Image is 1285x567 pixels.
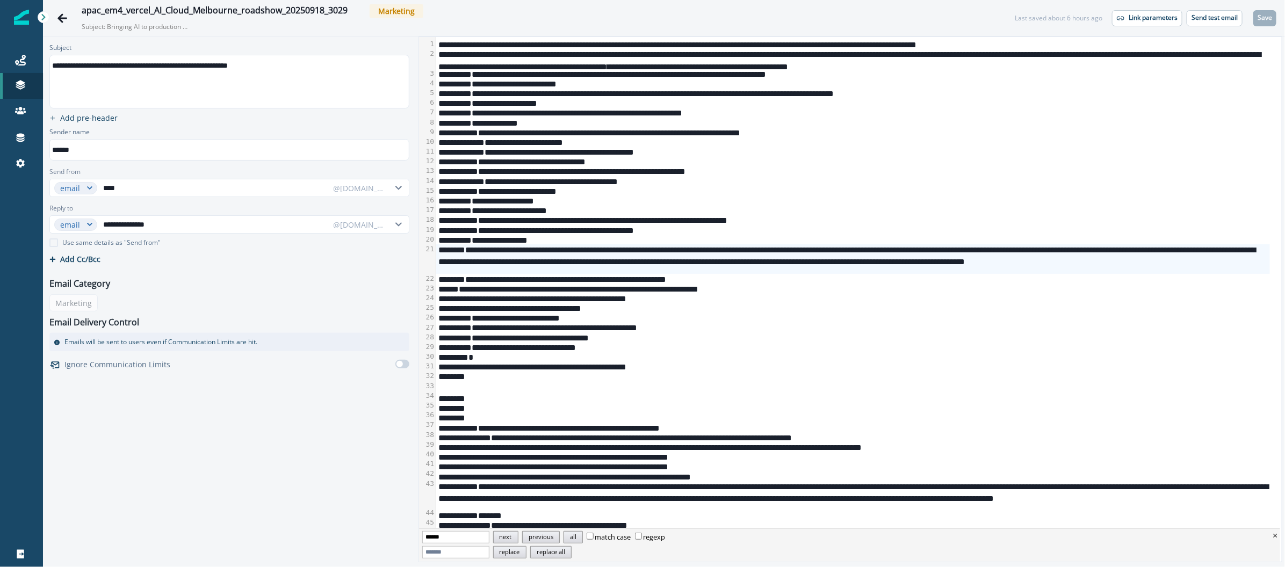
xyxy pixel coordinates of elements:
p: Send test email [1192,14,1238,21]
div: 20 [419,235,436,244]
button: Go back [52,8,73,29]
div: 1 [419,39,436,49]
p: Add pre-header [60,113,118,123]
p: Sender name [49,127,90,139]
label: match case [587,532,631,542]
button: Save [1253,10,1276,26]
p: Subject: Bringing AI to production — Lessons from MYOB, Nine & x15ventures [82,18,189,32]
p: Ignore Communication Limits [64,359,170,370]
div: 6 [419,98,436,107]
div: @[DOMAIN_NAME] [334,183,385,194]
div: 13 [419,166,436,176]
p: Link parameters [1129,14,1178,21]
div: 23 [419,283,436,293]
button: next [493,531,518,543]
div: 22 [419,274,436,283]
button: replace [493,546,526,558]
div: 3 [419,69,436,78]
div: apac_em4_vercel_AI_Cloud_Melbourne_roadshow_20250918_3029 [82,5,348,17]
div: 16 [419,195,436,205]
div: 44 [419,508,436,518]
div: 29 [419,342,436,352]
div: 27 [419,323,436,332]
div: 38 [419,430,436,440]
button: Link parameters [1112,10,1182,26]
img: Inflection [14,10,29,25]
div: 9 [419,127,436,137]
div: 32 [419,371,436,381]
button: Send test email [1187,10,1243,26]
div: 24 [419,293,436,303]
label: Reply to [49,203,73,213]
p: Use same details as "Send from" [62,238,161,248]
button: previous [522,531,560,543]
div: 42 [419,469,436,478]
p: Email Delivery Control [49,316,139,329]
button: replace all [530,546,572,558]
button: close [1273,529,1278,542]
div: 4 [419,78,436,88]
div: 5 [419,88,436,98]
div: 33 [419,381,436,391]
div: Last saved about 6 hours ago [1015,13,1102,23]
div: 17 [419,205,436,215]
div: 41 [419,459,436,469]
div: 8 [419,118,436,127]
div: 39 [419,440,436,449]
div: 37 [419,420,436,430]
div: 19 [419,225,436,235]
span: Marketing [370,4,423,18]
div: 12 [419,156,436,166]
div: 35 [419,401,436,410]
div: 30 [419,352,436,361]
input: match case [587,533,594,540]
div: 2 [419,49,436,68]
input: Find [422,531,489,543]
div: 7 [419,107,436,117]
div: 31 [419,361,436,371]
div: 45 [419,518,436,527]
div: 25 [419,303,436,312]
div: 40 [419,449,436,459]
div: 14 [419,176,436,186]
div: 26 [419,312,436,322]
div: 43 [419,479,436,508]
p: Subject [49,43,71,55]
div: 11 [419,147,436,156]
button: Add Cc/Bcc [49,254,100,264]
div: email [60,183,82,194]
div: 18 [419,215,436,224]
button: add preheader [45,113,122,123]
button: all [564,531,583,543]
div: @[DOMAIN_NAME] [334,219,385,230]
div: 36 [419,410,436,420]
label: Send from [49,167,81,177]
div: 28 [419,332,436,342]
p: Save [1258,14,1272,21]
div: email [60,219,82,230]
p: Email Category [49,277,110,290]
input: regexp [635,533,642,540]
div: 34 [419,391,436,401]
label: regexp [635,532,665,542]
input: Replace [422,546,489,558]
div: 21 [419,244,436,274]
div: 10 [419,137,436,147]
div: 46 [419,527,436,537]
div: 15 [419,186,436,195]
p: Emails will be sent to users even if Communication Limits are hit. [64,337,257,347]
